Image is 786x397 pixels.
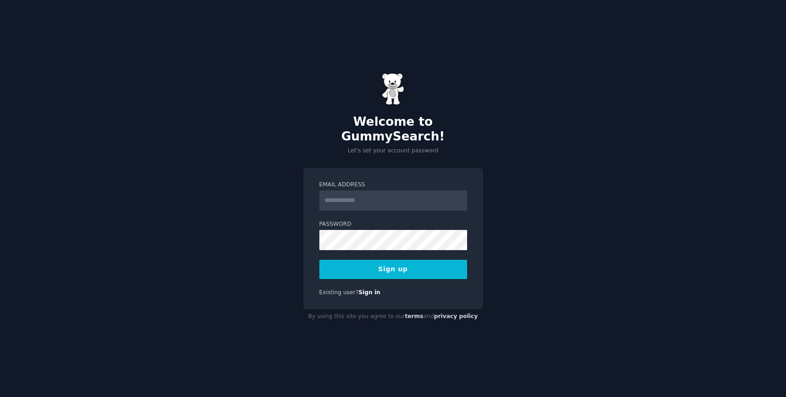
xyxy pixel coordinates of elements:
[319,260,467,279] button: Sign up
[405,313,423,319] a: terms
[303,309,483,324] div: By using this site you agree to our and
[319,220,467,229] label: Password
[303,115,483,144] h2: Welcome to GummySearch!
[319,289,359,296] span: Existing user?
[319,181,467,189] label: Email Address
[303,147,483,155] p: Let's set your account password
[358,289,380,296] a: Sign in
[434,313,478,319] a: privacy policy
[382,73,405,105] img: Gummy Bear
